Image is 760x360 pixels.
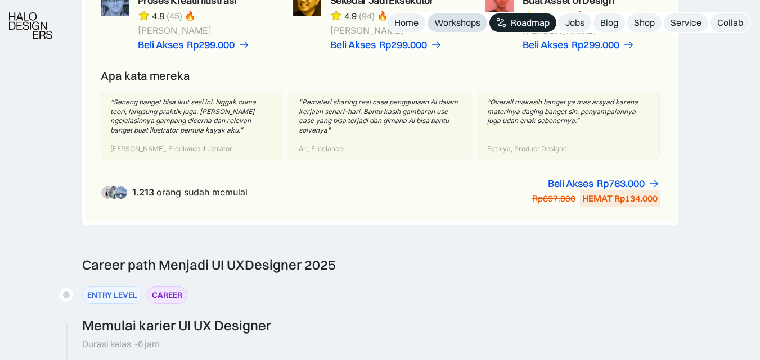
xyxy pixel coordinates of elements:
div: Rp897.000 [532,193,575,204]
div: Career path Menjadi UI UX [82,257,336,273]
div: "Pemateri sharing real case penggunaan AI dalam kerjaan sehari-hari. Bantu kasih gambaran use cas... [299,98,461,135]
div: ENTRY LEVEL [87,289,137,301]
div: Service [671,17,701,29]
div: Beli Akses [138,39,183,51]
div: Collab [717,17,743,29]
div: Rp763.000 [597,178,645,190]
div: CAREER [152,289,182,301]
a: Collab [710,13,750,32]
div: [PERSON_NAME], Freelance Illustrator [110,144,232,154]
div: orang sudah memulai [132,187,248,198]
div: Beli Akses [523,39,568,51]
div: Rp299.000 [379,39,427,51]
a: Home [388,13,425,32]
div: Jobs [565,17,584,29]
a: Beli AksesRp763.000 [548,178,660,190]
div: Beli Akses [330,39,376,51]
div: Apa kata mereka [101,69,190,83]
div: Workshops [434,17,480,29]
div: Rp299.000 [187,39,235,51]
a: Beli AksesRp299.000 [330,39,442,51]
div: “Seneng banget bisa ikut sesi ini. Nggak cuma teori, langsung praktik juga. [PERSON_NAME] ngejela... [110,98,273,135]
a: Shop [627,13,662,32]
div: Blog [600,17,618,29]
a: Service [664,13,708,32]
a: Workshops [428,13,487,32]
div: Durasi kelas ~6 jam [82,338,160,350]
a: Beli AksesRp299.000 [523,39,635,51]
div: Roadmap [511,17,550,29]
div: Memulai karier UI UX Designer [82,317,271,334]
div: Rp299.000 [572,39,619,51]
div: HEMAT Rp134.000 [582,193,658,204]
div: Shop [634,17,655,29]
a: Beli AksesRp299.000 [138,39,250,51]
div: Home [394,17,419,29]
a: Roadmap [489,13,556,32]
div: Fathiya, Product Designer [487,144,570,154]
div: Beli Akses [548,178,593,190]
div: “Overall makasih banget ya mas arsyad karena materinya daging banget sih, penyampaiannya juga uda... [487,98,650,126]
div: Ari, Freelancer [299,144,346,154]
a: Blog [593,13,625,32]
a: Jobs [559,13,591,32]
span: Designer 2025 [245,256,336,273]
span: 1.213 [132,186,154,198]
